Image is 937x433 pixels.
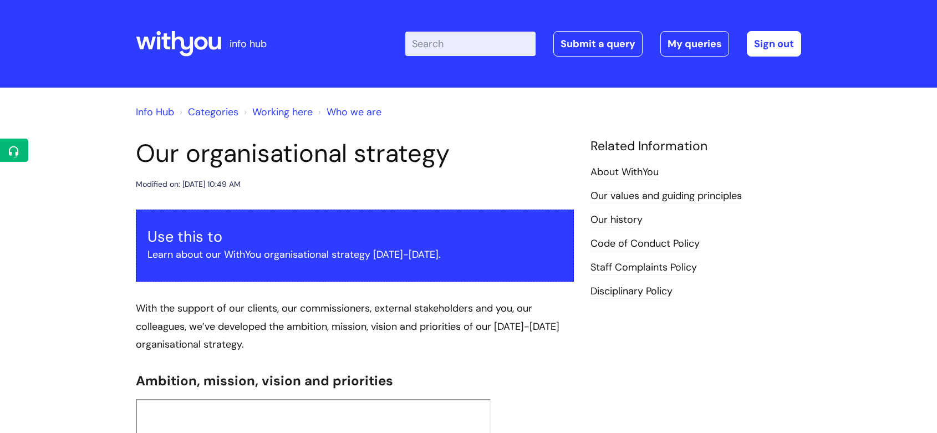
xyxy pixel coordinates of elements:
[747,31,801,57] a: Sign out
[136,299,574,353] p: With the support of our clients, our commissioners, external stakeholders and you, our colleagues...
[553,31,643,57] a: Submit a query
[327,105,381,119] a: Who we are
[405,31,801,57] div: | -
[405,32,536,56] input: Search
[188,105,238,119] a: Categories
[660,31,729,57] a: My queries
[136,177,241,191] div: Modified on: [DATE] 10:49 AM
[230,35,267,53] p: info hub
[590,213,643,227] a: Our history
[177,103,238,121] li: Solution home
[136,139,574,169] h1: Our organisational strategy
[590,237,700,251] a: Code of Conduct Policy
[590,261,697,275] a: Staff Complaints Policy
[315,103,381,121] li: Who we are
[147,228,562,246] h3: Use this to
[136,105,174,119] a: Info Hub
[590,284,673,299] a: Disciplinary Policy
[147,246,562,263] p: Learn about our WithYou organisational strategy [DATE]-[DATE].
[590,139,801,154] h4: Related Information
[136,372,393,389] span: Ambition, mission, vision and priorities
[590,165,659,180] a: About WithYou
[252,105,313,119] a: Working here
[590,189,742,203] a: Our values and guiding principles
[241,103,313,121] li: Working here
